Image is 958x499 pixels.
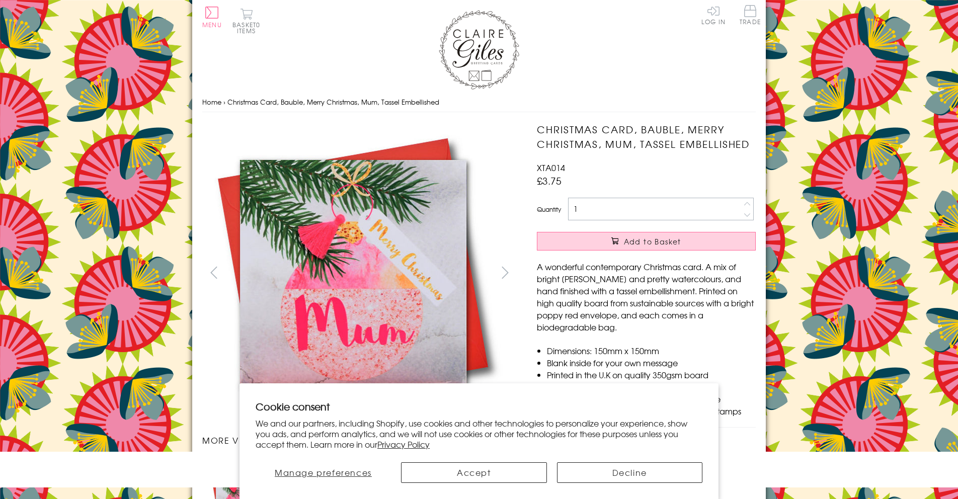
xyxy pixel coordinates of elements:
li: Blank inside for your own message [547,357,756,369]
p: A wonderful contemporary Christmas card. A mix of bright [PERSON_NAME] and pretty watercolours, a... [537,261,756,333]
span: Christmas Card, Bauble, Merry Christmas, Mum, Tassel Embellished [227,97,439,107]
button: Manage preferences [256,462,391,483]
button: Basket0 items [232,8,260,34]
button: Accept [401,462,547,483]
a: Privacy Policy [377,438,430,450]
button: prev [202,261,225,284]
label: Quantity [537,205,561,214]
button: next [494,261,517,284]
img: Claire Giles Greetings Cards [439,10,519,90]
p: We and our partners, including Shopify, use cookies and other technologies to personalize your ex... [256,418,702,449]
li: Printed in the U.K on quality 350gsm board [547,369,756,381]
span: £3.75 [537,174,562,188]
a: Trade [740,5,761,27]
button: Decline [557,462,703,483]
span: Add to Basket [624,236,681,246]
img: Christmas Card, Bauble, Merry Christmas, Mum, Tassel Embellished [202,122,504,424]
a: Log In [701,5,726,25]
span: Manage preferences [275,466,372,478]
li: Comes wrapped in Compostable bag [547,381,756,393]
span: › [223,97,225,107]
span: XTA014 [537,161,565,174]
button: Add to Basket [537,232,756,251]
h1: Christmas Card, Bauble, Merry Christmas, Mum, Tassel Embellished [537,122,756,151]
span: Menu [202,20,222,29]
button: Menu [202,7,222,28]
span: 0 items [237,20,260,35]
nav: breadcrumbs [202,92,756,113]
a: Home [202,97,221,107]
li: Dimensions: 150mm x 150mm [547,345,756,357]
img: Christmas Card, Bauble, Merry Christmas, Mum, Tassel Embellished [517,122,819,424]
h3: More views [202,434,517,446]
span: Trade [740,5,761,25]
h2: Cookie consent [256,399,702,413]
